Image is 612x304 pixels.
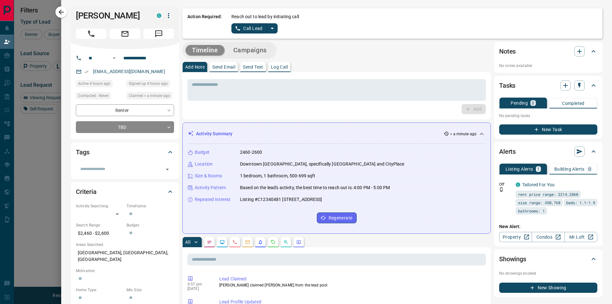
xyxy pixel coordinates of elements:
button: Regenerate [317,212,357,223]
p: 1 bedroom, 1 bathroom, 500-699 sqft [240,173,316,179]
button: New Showing [499,283,597,293]
div: TBD [76,121,174,133]
button: Call Lead [231,23,267,33]
p: Actively Searching: [76,203,123,209]
p: Lead Claimed [219,276,483,282]
button: New Task [499,124,597,135]
p: Send Email [212,65,235,69]
p: Budget: [127,222,174,228]
p: Building Alerts [554,167,585,171]
div: Tags [76,145,174,160]
p: 2460-2600 [240,149,262,156]
p: Areas Searched: [76,242,174,248]
div: condos.ca [516,182,520,187]
p: $2,460 - $2,600 [76,228,123,239]
p: Location [195,161,213,167]
p: Based on the lead's activity, the best time to reach out is: 4:00 PM - 5:00 PM [240,184,390,191]
svg: Opportunities [283,240,288,245]
span: beds: 1.1-1.9 [566,199,595,206]
p: All [185,240,190,244]
a: [EMAIL_ADDRESS][DOMAIN_NAME] [93,69,165,74]
p: Repeated Interest [195,196,230,203]
p: [PERSON_NAME] claimed [PERSON_NAME] from the lead pool [219,282,483,288]
h2: Tags [76,147,89,157]
p: Send Text [243,65,263,69]
p: 0 [532,101,534,105]
div: condos.ca [157,13,161,18]
div: Renter [76,104,174,116]
svg: Listing Alerts [258,240,263,245]
a: Mr.Loft [565,232,597,242]
h2: Showings [499,254,526,264]
a: Tailored For You [522,182,555,187]
button: Open [163,165,172,174]
div: Notes [499,44,597,59]
a: Property [499,232,532,242]
p: [GEOGRAPHIC_DATA], [GEOGRAPHIC_DATA], [GEOGRAPHIC_DATA] [76,248,174,265]
h2: Tasks [499,80,515,91]
p: No showings booked [499,271,597,276]
p: Min Size: [127,287,174,293]
svg: Notes [207,240,212,245]
span: Message [143,29,174,39]
p: Listing Alerts [506,167,533,171]
p: 9:57 pm [187,282,210,286]
p: Log Call [271,65,288,69]
p: Activity Pattern [195,184,226,191]
svg: Lead Browsing Activity [220,240,225,245]
p: 0 [588,167,591,171]
div: Showings [499,251,597,267]
div: split button [231,23,278,33]
p: Off [499,182,512,187]
span: Claimed < a minute ago [129,93,170,99]
h2: Alerts [499,146,516,157]
button: Timeline [186,45,224,56]
p: Timeframe: [127,203,174,209]
span: Call [76,29,106,39]
button: Campaigns [227,45,273,56]
p: Home Type: [76,287,123,293]
svg: Push Notification Only [499,187,504,192]
div: Wed Aug 13 2025 [127,92,174,101]
a: Condos [532,232,565,242]
p: Listing #C12340481 [STREET_ADDRESS] [240,196,322,203]
p: Activity Summary [196,130,232,137]
p: Add Note [185,65,205,69]
p: Search Range: [76,222,123,228]
svg: Emails [245,240,250,245]
p: Downtown [GEOGRAPHIC_DATA], specifically [GEOGRAPHIC_DATA] and CityPlace [240,161,404,167]
span: bathrooms: 1 [518,208,545,214]
svg: Requests [271,240,276,245]
button: Open [110,54,118,62]
span: Contacted - Never [78,93,109,99]
p: No pending tasks [499,111,597,121]
span: size range: 450,768 [518,199,560,206]
span: rent price range: 2214,2860 [518,191,578,197]
p: No notes available [499,63,597,69]
p: Pending [511,101,528,105]
p: 1 [537,167,540,171]
p: Size & Rooms [195,173,222,179]
div: Wed Aug 13 2025 [76,80,123,89]
div: Alerts [499,144,597,159]
svg: Agent Actions [296,240,301,245]
p: Action Required: [187,13,222,33]
h2: Notes [499,46,516,56]
span: Signed up 4 hours ago [129,80,168,87]
p: Completed [562,101,585,106]
div: Activity Summary< a minute ago [188,128,485,140]
p: < a minute ago [450,131,477,137]
span: Email [110,29,140,39]
svg: Calls [232,240,237,245]
span: Active 4 hours ago [78,80,110,87]
p: Budget [195,149,209,156]
p: Reach out to lead by initiating call [231,13,299,20]
div: Tasks [499,78,597,93]
h2: Criteria [76,187,97,197]
p: Motivation: [76,268,174,274]
svg: Email Verified [84,70,89,74]
div: Criteria [76,184,174,199]
p: [DATE] [187,286,210,291]
p: New Alert: [499,223,597,230]
div: Wed Aug 13 2025 [127,80,174,89]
